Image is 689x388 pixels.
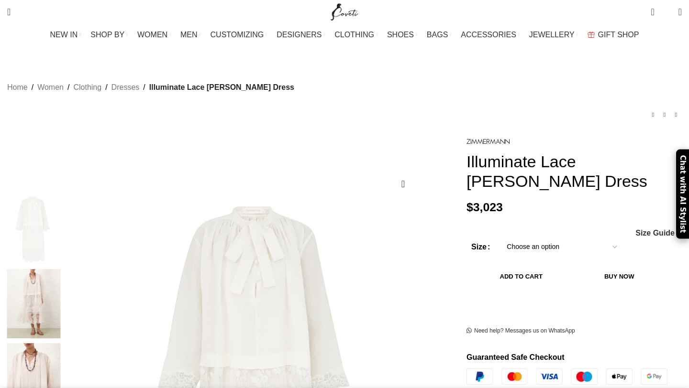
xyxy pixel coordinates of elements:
[662,2,671,22] div: My Wishlist
[646,2,659,22] a: 0
[664,10,671,17] span: 0
[334,25,378,44] a: CLOTHING
[211,25,267,44] a: CUSTOMIZING
[576,267,663,287] button: Buy now
[7,81,294,94] nav: Breadcrumb
[137,30,167,39] span: WOMEN
[5,269,63,339] img: Zimmermann dresses
[50,30,78,39] span: NEW IN
[471,241,490,253] label: Size
[137,25,171,44] a: WOMEN
[529,30,575,39] span: JEWELLERY
[5,194,63,264] img: Zimmermann dress
[467,368,667,385] img: guaranteed-safe-checkout-bordered.j
[329,7,361,15] a: Site logo
[635,229,675,237] a: Size Guide
[461,25,520,44] a: ACCESSORIES
[50,25,81,44] a: NEW IN
[647,109,659,120] a: Previous product
[588,25,639,44] a: GIFT SHOP
[467,201,473,214] span: $
[180,25,200,44] a: MEN
[90,25,128,44] a: SHOP BY
[588,32,595,38] img: GiftBag
[211,30,264,39] span: CUSTOMIZING
[467,139,510,144] img: Zimmermann
[461,30,516,39] span: ACCESSORIES
[467,353,565,361] strong: Guaranteed Safe Checkout
[387,30,414,39] span: SHOES
[7,81,28,94] a: Home
[90,30,124,39] span: SHOP BY
[277,25,325,44] a: DESIGNERS
[111,81,140,94] a: Dresses
[334,30,374,39] span: CLOTHING
[2,25,687,44] div: Main navigation
[73,81,101,94] a: Clothing
[387,25,417,44] a: SHOES
[277,30,322,39] span: DESIGNERS
[149,81,294,94] span: Illuminate Lace [PERSON_NAME] Dress
[652,5,659,12] span: 0
[670,109,682,120] a: Next product
[467,152,682,191] h1: Illuminate Lace [PERSON_NAME] Dress
[427,30,448,39] span: BAGS
[37,81,64,94] a: Women
[427,25,451,44] a: BAGS
[467,201,503,214] bdi: 3,023
[529,25,578,44] a: JEWELLERY
[180,30,198,39] span: MEN
[467,327,575,335] a: Need help? Messages us on WhatsApp
[471,267,571,287] button: Add to cart
[598,30,639,39] span: GIFT SHOP
[2,2,15,22] a: Search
